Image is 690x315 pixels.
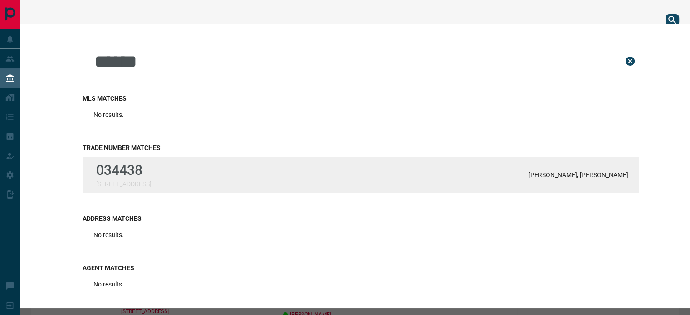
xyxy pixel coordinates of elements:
[93,231,124,238] p: No results.
[621,52,639,70] button: Close
[83,144,639,151] h3: Trade Number Matches
[83,95,639,102] h3: MLS Matches
[93,111,124,118] p: No results.
[666,14,679,26] button: search button
[96,180,151,188] p: [STREET_ADDRESS]
[83,264,639,271] h3: Agent Matches
[529,171,628,179] p: [PERSON_NAME], [PERSON_NAME]
[96,162,151,178] p: 034438
[83,215,639,222] h3: Address Matches
[93,281,124,288] p: No results.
